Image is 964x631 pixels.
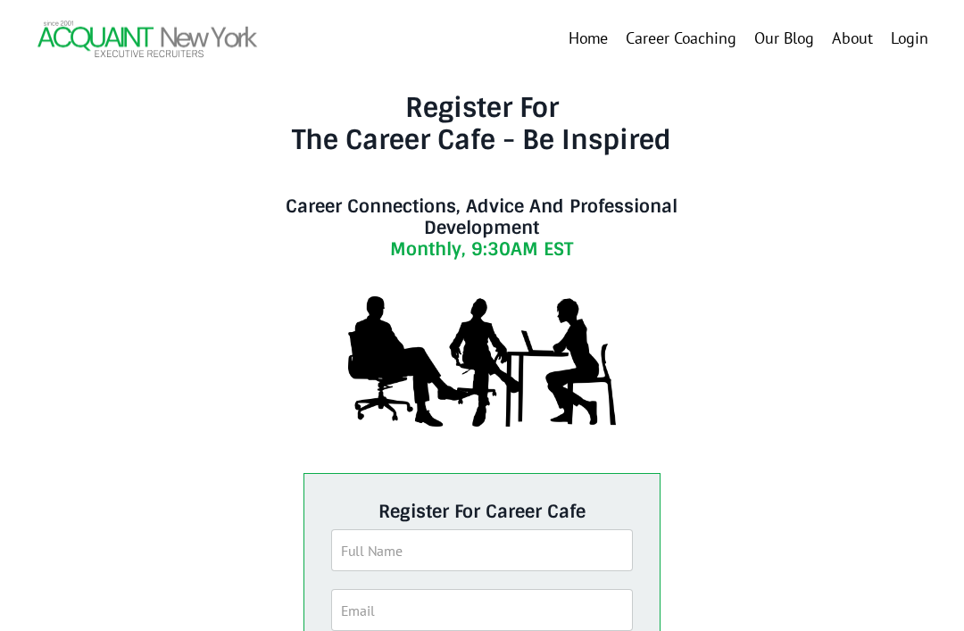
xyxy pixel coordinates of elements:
[390,237,573,261] strong: Monthly, 9:30AM EST
[228,92,737,188] h3: Register For The Career Cafe - Be Inspired
[331,501,632,522] h5: Register For Career Cafe
[569,26,608,52] a: Home
[331,529,632,571] input: Full Name
[286,195,677,239] strong: Career Connections, Advice And Professional Development
[891,28,928,48] a: Login
[832,26,873,52] a: About
[754,26,814,52] a: Our Blog
[331,589,632,631] input: Email
[626,26,736,52] a: Career Coaching
[36,18,259,60] img: Header Logo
